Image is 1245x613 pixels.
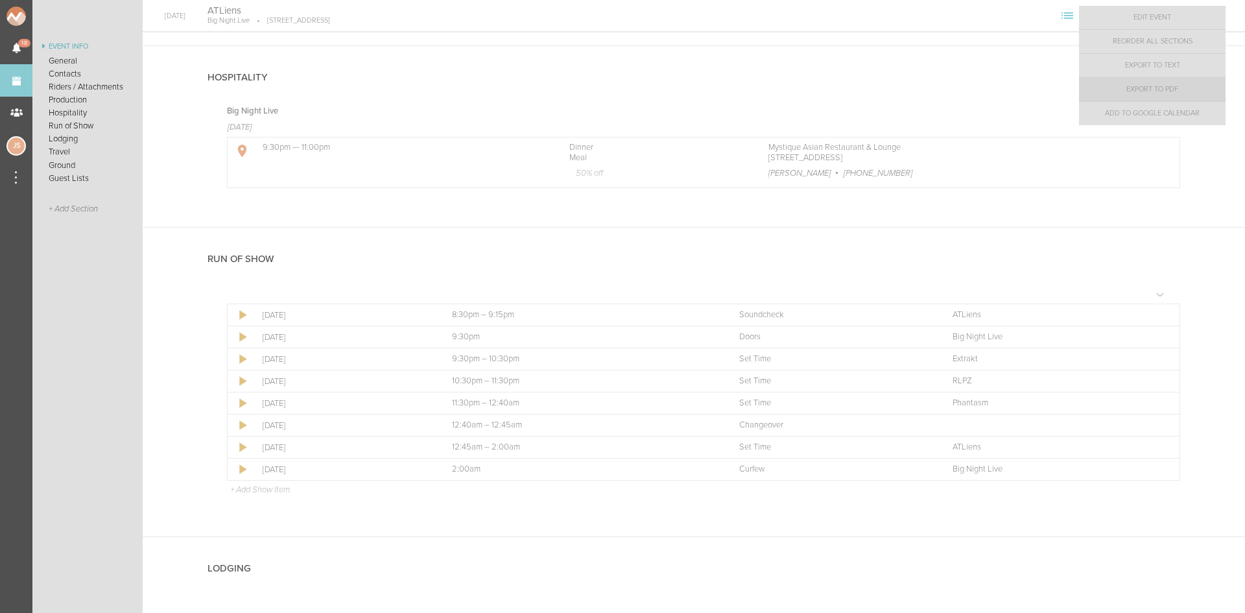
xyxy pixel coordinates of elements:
[1078,11,1098,19] span: View Itinerary
[6,6,80,26] img: NOMAD
[739,442,924,453] p: Set Time
[452,442,711,453] p: 12:45am – 2:00am
[1113,5,1135,27] div: BNL
[569,152,740,163] p: Meal
[953,354,1154,365] p: Extrakt
[452,354,711,365] p: 9:30pm – 10:30pm
[263,442,423,453] p: [DATE]
[452,332,711,343] p: 9:30pm
[32,80,143,93] a: Riders / Attachments
[953,310,1154,320] p: ATLiens
[452,464,711,475] p: 2:00am
[1079,6,1226,29] a: Edit Event
[953,398,1154,409] p: Phantasm
[32,93,143,106] a: Production
[953,332,1154,343] p: Big Night Live
[739,332,924,343] p: Doors
[953,464,1154,475] p: Big Night Live
[263,398,423,409] p: [DATE]
[228,122,252,132] span: [DATE]
[569,143,740,153] p: Dinner
[739,464,924,475] p: Curfew
[739,398,924,409] p: Set Time
[844,168,912,178] a: [PHONE_NUMBER]
[452,420,711,431] p: 12:40am – 12:45am
[32,54,143,67] a: General
[768,143,1154,153] p: Mystique Asian Restaurant & Lounge
[953,442,1154,453] p: ATLiens
[263,332,423,343] p: [DATE]
[32,159,143,172] a: Ground
[207,563,251,574] h4: Lodging
[1113,5,1135,27] div: Big Night Live
[739,310,924,320] p: Soundcheck
[768,152,1154,163] p: [STREET_ADDRESS]
[49,204,98,214] span: + Add Section
[263,464,423,475] p: [DATE]
[739,420,924,431] p: Changeover
[1079,30,1226,53] a: Reorder All Sections
[263,310,423,320] p: [DATE]
[263,143,541,153] p: 9:30pm — 11:00pm
[1057,11,1078,19] span: View Sections
[32,39,143,54] a: Event Info
[6,136,26,156] div: Jessica Smith
[207,16,250,25] p: Big Night Live
[32,119,143,132] a: Run of Show
[1079,102,1226,125] a: Add to Google Calendar
[768,168,831,178] span: [PERSON_NAME]
[739,376,924,387] p: Set Time
[32,132,143,145] a: Lodging
[452,310,711,320] p: 8:30pm – 9:15pm
[1079,78,1226,101] a: Export to PDF
[207,5,330,17] h4: ATLiens
[230,485,290,495] p: + Add Show Item
[263,420,423,431] p: [DATE]
[571,168,740,182] p: 50% off
[250,16,330,25] p: [STREET_ADDRESS]
[32,106,143,119] a: Hospitality
[739,354,924,365] p: Set Time
[18,39,30,47] span: 18
[452,398,711,409] p: 11:30pm – 12:40am
[263,376,423,387] p: [DATE]
[207,72,267,83] h4: Hospitality
[32,145,143,158] a: Travel
[1079,54,1226,77] a: Export to Text
[452,376,711,387] p: 10:30pm – 11:30pm
[263,354,423,365] p: [DATE]
[953,376,1154,387] p: RLPZ
[32,67,143,80] a: Contacts
[227,107,278,115] h5: Big Night Live
[207,254,274,265] h4: Run of Show
[32,172,143,185] a: Guest Lists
